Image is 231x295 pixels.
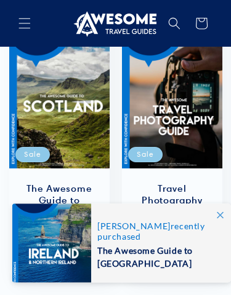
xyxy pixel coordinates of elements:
a: Travel Photography Guide [134,183,210,218]
a: Awesome Travel Guides [66,5,161,42]
a: The Awesome Guide to [GEOGRAPHIC_DATA] [22,183,97,230]
span: The Awesome Guide to [GEOGRAPHIC_DATA] [97,242,218,270]
span: [PERSON_NAME] [97,221,171,231]
summary: Menu [11,10,38,37]
summary: Search [161,10,188,37]
span: recently purchased [97,221,218,242]
img: Awesome Travel Guides [71,10,156,37]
